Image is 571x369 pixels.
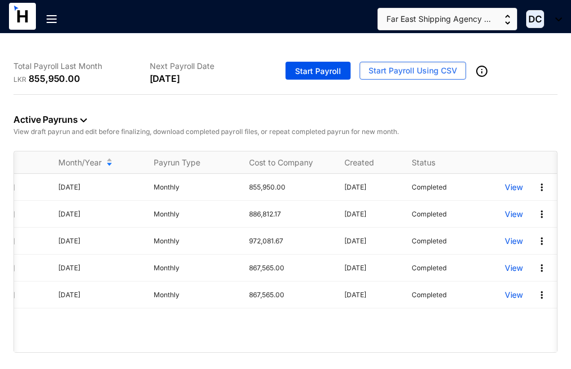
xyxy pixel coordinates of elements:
p: [DATE] [58,209,140,220]
a: View [505,182,523,193]
th: Status [398,151,491,174]
span: Far East Shipping Agency ... [386,13,491,25]
p: Completed [412,262,446,274]
p: LKR [13,74,29,85]
span: Start Payroll [295,66,341,77]
img: more.27664ee4a8faa814348e188645a3c1fc.svg [536,182,547,193]
p: 867,565.00 [249,262,331,274]
p: Monthly [154,236,236,247]
span: Month/Year [58,157,102,168]
button: Far East Shipping Agency ... [377,8,517,30]
p: Completed [412,182,446,193]
img: info-outined.c2a0bb1115a2853c7f4cb4062ec879bc.svg [475,64,489,78]
p: 855,950.00 [249,182,331,193]
img: dropdown-black.8e83cc76930a90b1a4fdb6d089b7bf3a.svg [80,118,87,122]
img: menu-out.303cd30ef9f6dc493f087f509d1c4ae4.svg [47,15,57,23]
button: Start Payroll [285,62,351,80]
p: 886,812.17 [249,209,331,220]
img: more.27664ee4a8faa814348e188645a3c1fc.svg [536,262,547,274]
a: View [505,289,523,301]
img: more.27664ee4a8faa814348e188645a3c1fc.svg [536,209,547,220]
p: Monthly [154,289,236,301]
p: 867,565.00 [249,289,331,301]
p: [DATE] [344,182,398,193]
span: DC [528,15,542,24]
a: View [505,236,523,247]
img: up-down-arrow.74152d26bf9780fbf563ca9c90304185.svg [505,15,510,25]
a: Active Payruns [13,114,87,125]
th: Cost to Company [236,151,331,174]
p: [DATE] [58,236,140,247]
img: more.27664ee4a8faa814348e188645a3c1fc.svg [536,289,547,301]
p: [DATE] [58,182,140,193]
p: Completed [412,236,446,247]
th: Payrun Type [140,151,236,174]
a: View [505,209,523,220]
p: Total Payroll Last Month [13,61,150,72]
p: Monthly [154,209,236,220]
p: View draft payrun and edit before finalizing, download completed payroll files, or repeat complet... [13,126,558,137]
p: [DATE] [150,72,180,85]
p: [DATE] [344,236,398,247]
p: Monthly [154,262,236,274]
p: [DATE] [58,289,140,301]
p: [DATE] [344,262,398,274]
img: dropdown-black.8e83cc76930a90b1a4fdb6d089b7bf3a.svg [550,17,562,21]
p: [DATE] [344,289,398,301]
span: Start Payroll Using CSV [369,65,457,76]
img: more.27664ee4a8faa814348e188645a3c1fc.svg [536,236,547,247]
button: Start Payroll Using CSV [360,62,466,80]
p: [DATE] [344,209,398,220]
p: [DATE] [58,262,140,274]
a: View [505,262,523,274]
p: Completed [412,289,446,301]
p: 855,950.00 [29,72,80,85]
p: Next Payroll Date [150,61,286,72]
p: Completed [412,209,446,220]
th: Created [331,151,398,174]
p: 972,081.67 [249,236,331,247]
p: Monthly [154,182,236,193]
